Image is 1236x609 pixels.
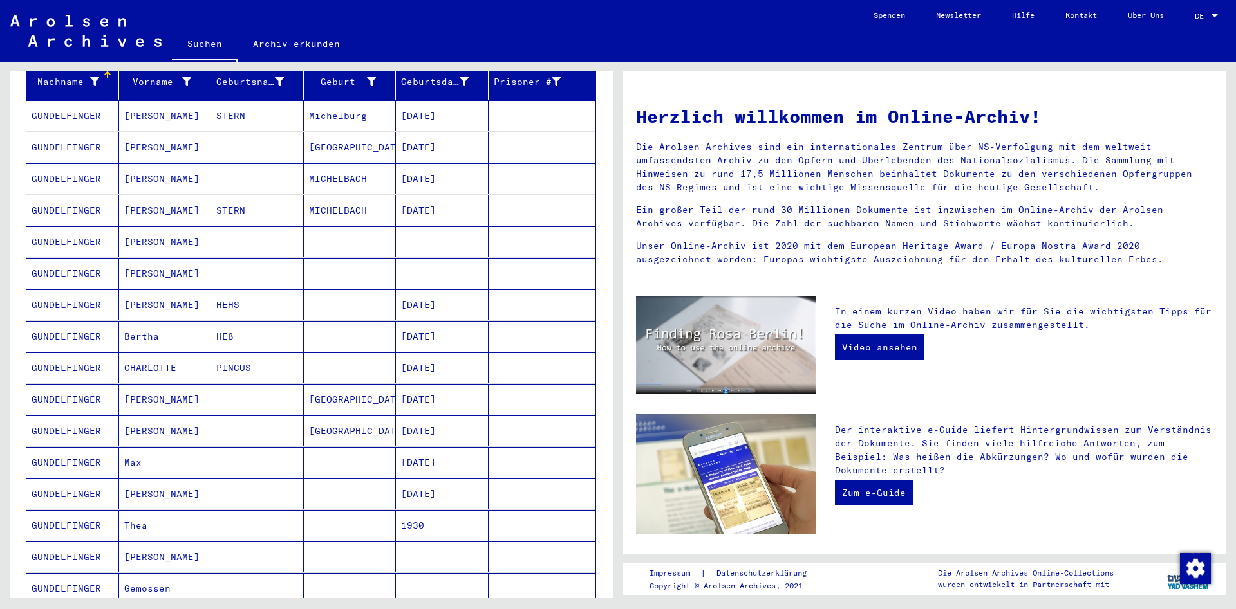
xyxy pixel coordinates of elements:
[494,71,581,92] div: Prisoner #
[396,64,489,100] mat-header-cell: Geburtsdatum
[396,163,489,194] mat-cell: [DATE]
[835,423,1213,477] p: Der interaktive e-Guide liefert Hintergrundwissen zum Verständnis der Dokumente. Sie finden viele...
[119,132,212,163] mat-cell: [PERSON_NAME]
[26,226,119,257] mat-cell: GUNDELFINGER
[26,258,119,289] mat-cell: GUNDELFINGER
[636,203,1213,230] p: Ein großer Teil der rund 30 Millionen Dokumente ist inzwischen im Online-Archiv der Arolsen Archi...
[119,352,212,383] mat-cell: CHARLOTTE
[650,580,822,592] p: Copyright © Arolsen Archives, 2021
[124,71,211,92] div: Vorname
[396,478,489,509] mat-cell: [DATE]
[401,75,469,89] div: Geburtsdatum
[119,478,212,509] mat-cell: [PERSON_NAME]
[304,384,397,415] mat-cell: [GEOGRAPHIC_DATA]
[216,75,284,89] div: Geburtsname
[396,510,489,541] mat-cell: 1930
[119,384,212,415] mat-cell: [PERSON_NAME]
[216,71,303,92] div: Geburtsname
[119,289,212,320] mat-cell: [PERSON_NAME]
[636,414,816,534] img: eguide.jpg
[211,289,304,320] mat-cell: HEHS
[938,567,1114,579] p: Die Arolsen Archives Online-Collections
[401,71,488,92] div: Geburtsdatum
[211,352,304,383] mat-cell: PINCUS
[26,163,119,194] mat-cell: GUNDELFINGER
[835,334,924,360] a: Video ansehen
[938,579,1114,590] p: wurden entwickelt in Partnerschaft mit
[1165,563,1213,595] img: yv_logo.png
[119,415,212,446] mat-cell: [PERSON_NAME]
[26,415,119,446] mat-cell: GUNDELFINGER
[396,352,489,383] mat-cell: [DATE]
[26,384,119,415] mat-cell: GUNDELFINGER
[304,100,397,131] mat-cell: Michelburg
[119,163,212,194] mat-cell: [PERSON_NAME]
[396,100,489,131] mat-cell: [DATE]
[119,573,212,604] mat-cell: Gemossen
[26,541,119,572] mat-cell: GUNDELFINGER
[119,258,212,289] mat-cell: [PERSON_NAME]
[396,195,489,226] mat-cell: [DATE]
[119,64,212,100] mat-header-cell: Vorname
[211,100,304,131] mat-cell: STERN
[304,132,397,163] mat-cell: [GEOGRAPHIC_DATA]
[10,15,162,47] img: Arolsen_neg.svg
[304,163,397,194] mat-cell: MICHELBACH
[124,75,192,89] div: Vorname
[172,28,238,62] a: Suchen
[26,289,119,320] mat-cell: GUNDELFINGER
[650,567,700,580] a: Impressum
[26,573,119,604] mat-cell: GUNDELFINGER
[119,195,212,226] mat-cell: [PERSON_NAME]
[238,28,355,59] a: Archiv erkunden
[636,296,816,394] img: video.jpg
[489,64,596,100] mat-header-cell: Prisoner #
[309,75,377,89] div: Geburt‏
[636,103,1213,130] h1: Herzlich willkommen im Online-Archiv!
[119,510,212,541] mat-cell: Thea
[304,64,397,100] mat-header-cell: Geburt‏
[396,321,489,352] mat-cell: [DATE]
[1180,553,1211,584] img: Zustimmung ändern
[26,64,119,100] mat-header-cell: Nachname
[211,321,304,352] mat-cell: HEß
[26,195,119,226] mat-cell: GUNDELFINGER
[26,478,119,509] mat-cell: GUNDELFINGER
[119,321,212,352] mat-cell: Bertha
[396,289,489,320] mat-cell: [DATE]
[119,541,212,572] mat-cell: [PERSON_NAME]
[26,132,119,163] mat-cell: GUNDELFINGER
[119,100,212,131] mat-cell: [PERSON_NAME]
[396,384,489,415] mat-cell: [DATE]
[32,75,99,89] div: Nachname
[396,447,489,478] mat-cell: [DATE]
[32,71,118,92] div: Nachname
[26,100,119,131] mat-cell: GUNDELFINGER
[835,480,913,505] a: Zum e-Guide
[119,226,212,257] mat-cell: [PERSON_NAME]
[119,447,212,478] mat-cell: Max
[304,195,397,226] mat-cell: MICHELBACH
[396,132,489,163] mat-cell: [DATE]
[650,567,822,580] div: |
[835,305,1213,332] p: In einem kurzen Video haben wir für Sie die wichtigsten Tipps für die Suche im Online-Archiv zusa...
[26,510,119,541] mat-cell: GUNDELFINGER
[706,567,822,580] a: Datenschutzerklärung
[211,195,304,226] mat-cell: STERN
[636,140,1213,194] p: Die Arolsen Archives sind ein internationales Zentrum über NS-Verfolgung mit dem weltweit umfasse...
[26,447,119,478] mat-cell: GUNDELFINGER
[636,239,1213,266] p: Unser Online-Archiv ist 2020 mit dem European Heritage Award / Europa Nostra Award 2020 ausgezeic...
[26,352,119,383] mat-cell: GUNDELFINGER
[494,75,561,89] div: Prisoner #
[211,64,304,100] mat-header-cell: Geburtsname
[396,415,489,446] mat-cell: [DATE]
[309,71,396,92] div: Geburt‏
[304,415,397,446] mat-cell: [GEOGRAPHIC_DATA]
[26,321,119,352] mat-cell: GUNDELFINGER
[1195,12,1209,21] span: DE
